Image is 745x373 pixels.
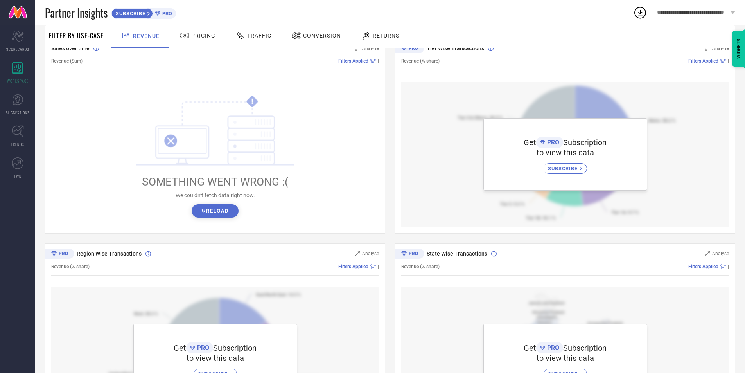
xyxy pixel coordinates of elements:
span: Region Wise Transactions [77,250,142,257]
svg: Zoom [705,251,710,256]
span: TRENDS [11,141,24,147]
span: State Wise Transactions [427,250,487,257]
span: Get [524,138,536,147]
svg: Zoom [355,45,360,51]
span: Analyse [712,251,729,256]
span: FWD [14,173,22,179]
svg: Zoom [705,45,710,51]
div: Premium [395,249,424,260]
span: PRO [545,344,559,351]
span: SUBSCRIBE [548,166,580,171]
span: | [728,264,729,269]
div: Premium [395,43,424,55]
span: Traffic [247,32,271,39]
span: to view this data [537,353,594,363]
span: Filter By Use-Case [49,31,104,40]
span: Revenue (% share) [401,58,440,64]
span: Revenue (Sum) [51,58,83,64]
span: Conversion [303,32,341,39]
span: SCORECARDS [6,46,29,52]
span: | [728,58,729,64]
span: Subscription [563,138,607,147]
span: Revenue (% share) [401,264,440,269]
div: Premium [45,249,74,260]
span: Get [174,343,186,353]
span: PRO [160,11,172,16]
span: to view this data [187,353,244,363]
span: Filters Applied [338,264,368,269]
span: Analyse [362,251,379,256]
span: SUGGESTIONS [6,110,30,115]
button: ↻Reload [192,204,238,218]
span: Pricing [191,32,215,39]
span: Returns [373,32,399,39]
span: | [378,264,379,269]
span: Subscription [563,343,607,353]
span: Filters Applied [688,264,718,269]
a: SUBSCRIBE [544,157,587,174]
span: Revenue [133,33,160,39]
span: Filters Applied [688,58,718,64]
span: Revenue (% share) [51,264,90,269]
span: Analyse [712,45,729,51]
span: Analyse [362,45,379,51]
span: SUBSCRIBE [112,11,147,16]
span: Tier Wise Transactions [427,45,484,51]
span: PRO [545,139,559,146]
a: SUBSCRIBEPRO [111,6,176,19]
span: PRO [195,344,209,351]
span: Subscription [213,343,257,353]
tspan: ! [251,97,253,106]
span: We couldn’t fetch data right now. [176,192,255,198]
span: to view this data [537,148,594,157]
span: | [378,58,379,64]
span: Partner Insights [45,5,108,21]
span: Filters Applied [338,58,368,64]
svg: Zoom [355,251,360,256]
span: Get [524,343,536,353]
span: WORKSPACE [7,78,29,84]
span: SOMETHING WENT WRONG :( [142,175,289,188]
span: Sales over time [51,45,90,51]
div: Open download list [633,5,647,20]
